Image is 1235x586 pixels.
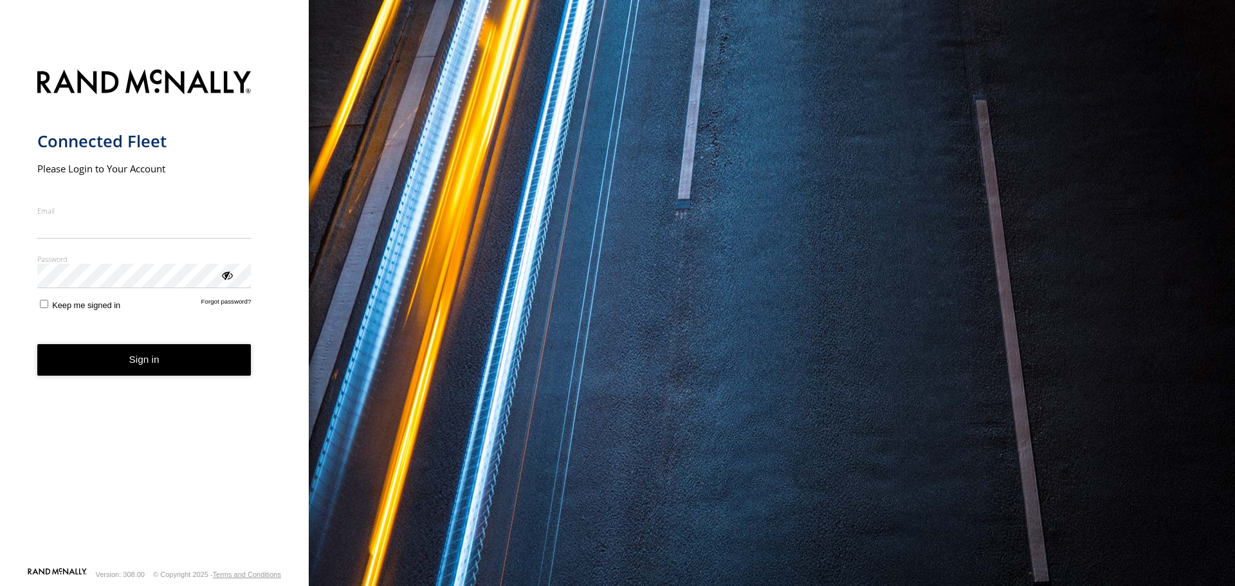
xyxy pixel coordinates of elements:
button: Sign in [37,344,252,376]
h2: Please Login to Your Account [37,162,252,175]
a: Visit our Website [28,568,87,581]
img: Rand McNally [37,67,252,100]
a: Terms and Conditions [213,571,281,578]
div: Version: 308.00 [96,571,145,578]
input: Keep me signed in [40,300,48,308]
div: ViewPassword [220,268,233,281]
label: Email [37,206,252,215]
h1: Connected Fleet [37,131,252,152]
div: © Copyright 2025 - [153,571,281,578]
span: Keep me signed in [52,300,120,310]
label: Password [37,254,252,264]
form: main [37,62,272,567]
a: Forgot password? [201,298,252,310]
